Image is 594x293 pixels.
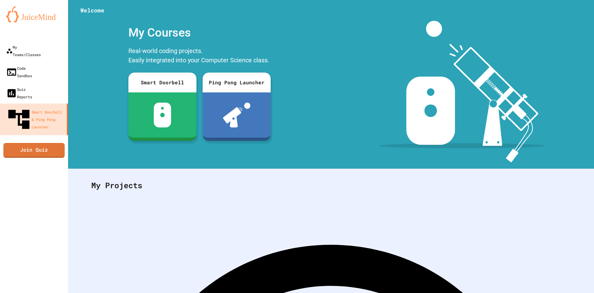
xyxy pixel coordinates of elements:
[6,6,62,22] img: logo-orange.svg
[3,143,65,158] a: Join Quiz
[6,43,41,58] div: My Teams/Classes
[203,73,271,92] div: Ping Pong Launcher
[154,103,171,127] img: sdb-white.svg
[6,107,64,132] div: Smart Doorbell & Ping Pong Launcher
[223,103,251,127] img: ppl-with-ball.png
[6,64,32,79] div: Code Sandbox
[128,73,196,92] div: Smart Doorbell
[85,173,577,198] div: My Projects
[380,21,545,162] img: banner-image-my-projects.png
[6,86,32,100] div: Quiz Reports
[125,45,274,68] div: Real-world coding projects. Easily integrated into your Computer Science class.
[125,21,274,45] div: My Courses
